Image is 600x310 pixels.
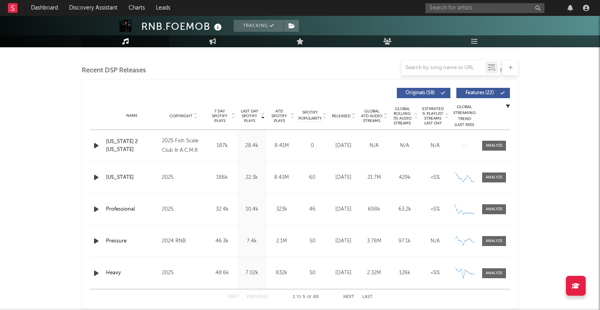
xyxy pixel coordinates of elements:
button: First [227,295,239,299]
input: Search for artists [425,3,544,13]
div: Global Streaming Trend (Last 60D) [452,104,476,128]
div: 28.4k [239,142,265,150]
div: 32.4k [209,205,235,213]
button: Tracking [234,20,283,32]
span: to [296,295,301,299]
div: 22.3k [239,174,265,182]
div: 60 [298,174,326,182]
div: [DATE] [330,142,357,150]
button: Last [362,295,373,299]
div: 186k [209,174,235,182]
button: Originals(58) [397,88,450,98]
a: Pressure [106,237,158,245]
span: 7 Day Spotify Plays [209,109,230,123]
div: 8.43M [269,174,294,182]
span: Released [332,114,350,118]
div: 1 5 80 [284,293,327,302]
span: Originals ( 58 ) [402,91,438,95]
div: 7.02k [239,269,265,277]
span: Estimated % Playlist Streams Last Day [422,107,444,126]
div: 63.2k [391,205,418,213]
span: Global Rolling 7D Audio Streams [391,107,413,126]
div: 2025 [162,268,205,278]
button: Next [343,295,354,299]
span: Copyright [169,114,192,118]
div: 2025 [162,205,205,214]
div: 7.4k [239,237,265,245]
div: 46 [298,205,326,213]
button: Previous [247,295,268,299]
div: <5% [422,174,448,182]
div: 0 [298,142,326,150]
span: Global ATD Audio Streams [361,109,383,123]
span: of [307,295,312,299]
div: 2024 RNB [162,236,205,246]
div: [DATE] [330,205,357,213]
div: N/A [422,237,448,245]
div: Name [106,113,158,119]
a: Professional [106,205,158,213]
div: 50 [298,269,326,277]
div: 2025 Fish Scale Club & A.C.M.R [162,136,205,155]
div: [DATE] [330,174,357,182]
span: Last Day Spotify Plays [239,109,260,123]
div: 323k [269,205,294,213]
div: 126k [391,269,418,277]
div: 10.4k [239,205,265,213]
div: [DATE] [330,237,357,245]
div: 3.78M [361,237,387,245]
div: 46.3k [209,237,235,245]
div: [DATE] [330,269,357,277]
div: 2.32M [361,269,387,277]
div: 429k [391,174,418,182]
div: <5% [422,205,448,213]
div: 97.1k [391,237,418,245]
a: [US_STATE] 2 [US_STATE] [106,138,158,153]
div: 8.41M [269,142,294,150]
a: Heavy [106,269,158,277]
div: 698k [361,205,387,213]
button: Features(22) [456,88,510,98]
div: 48.6k [209,269,235,277]
div: 21.7M [361,174,387,182]
div: 50 [298,237,326,245]
input: Search by song name or URL [402,65,485,71]
span: Spotify Popularity [298,110,322,122]
div: N/A [391,142,418,150]
div: N/A [422,142,448,150]
div: 187k [209,142,235,150]
span: ATD Spotify Plays [269,109,290,123]
div: N/A [361,142,387,150]
div: <5% [422,269,448,277]
div: RNB.FOEMOB [141,20,224,33]
div: 2.1M [269,237,294,245]
span: Features ( 22 ) [462,91,498,95]
div: 832k [269,269,294,277]
a: [US_STATE] [106,174,158,182]
div: 2025 [162,173,205,182]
